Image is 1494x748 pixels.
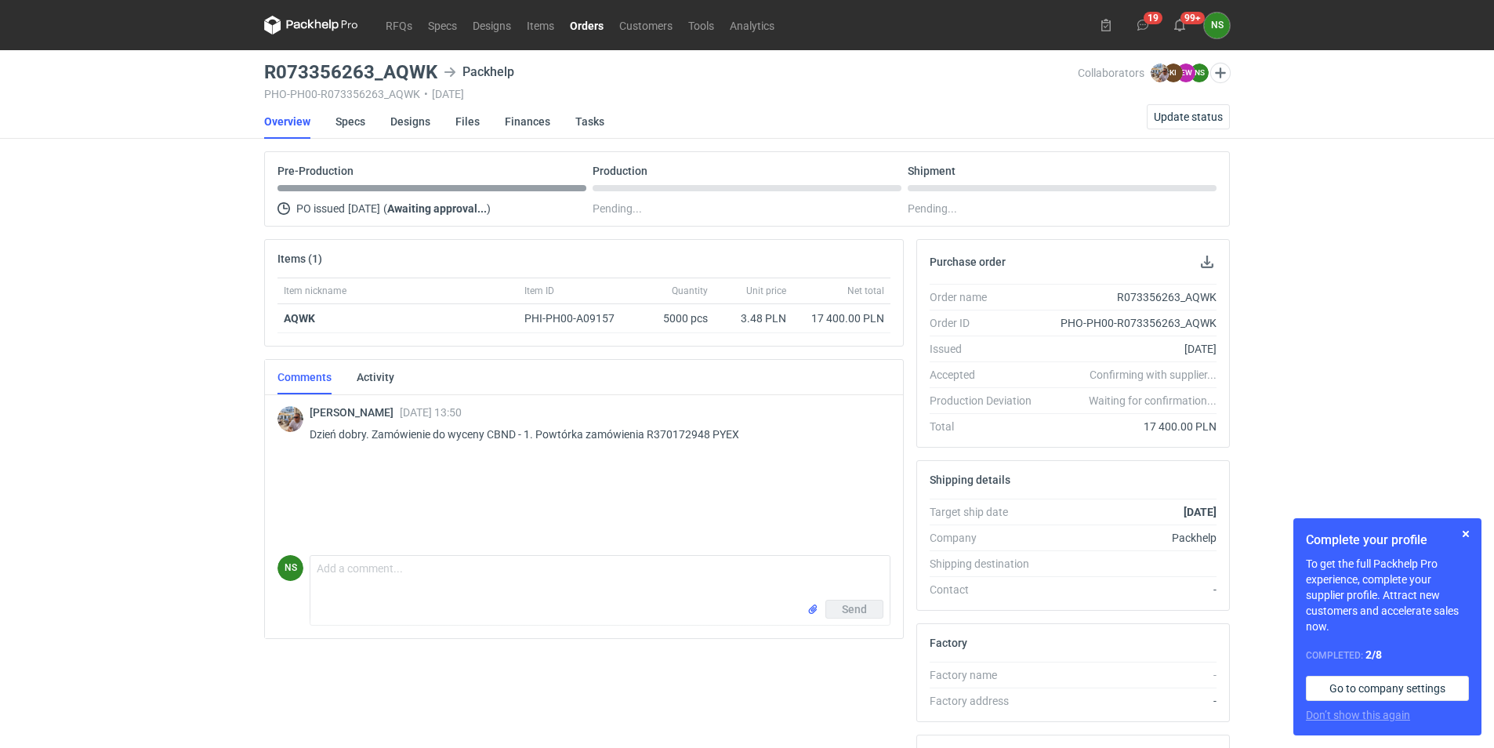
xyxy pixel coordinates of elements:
[284,285,346,297] span: Item nickname
[310,406,400,419] span: [PERSON_NAME]
[387,202,487,215] strong: Awaiting approval...
[424,88,428,100] span: •
[1044,315,1217,331] div: PHO-PH00-R073356263_AQWK
[348,199,380,218] span: [DATE]
[335,104,365,139] a: Specs
[930,419,1044,434] div: Total
[930,504,1044,520] div: Target ship date
[524,310,629,326] div: PHI-PH00-A09157
[1044,530,1217,546] div: Packhelp
[722,16,782,34] a: Analytics
[672,285,708,297] span: Quantity
[1184,506,1217,518] strong: [DATE]
[277,165,354,177] p: Pre-Production
[562,16,611,34] a: Orders
[519,16,562,34] a: Items
[680,16,722,34] a: Tools
[505,104,550,139] a: Finances
[930,315,1044,331] div: Order ID
[908,165,956,177] p: Shipment
[930,367,1044,383] div: Accepted
[1151,64,1169,82] img: Michał Palasek
[930,556,1044,572] div: Shipping destination
[1306,707,1410,723] button: Don’t show this again
[1198,252,1217,271] button: Download PO
[593,199,642,218] span: Pending...
[1078,67,1144,79] span: Collaborators
[1044,289,1217,305] div: R073356263_AQWK
[277,406,303,432] img: Michał Palasek
[1154,111,1223,122] span: Update status
[1147,104,1230,129] button: Update status
[487,202,491,215] span: )
[277,555,303,581] figcaption: NS
[611,16,680,34] a: Customers
[277,199,586,218] div: PO issued
[383,202,387,215] span: (
[284,312,315,325] strong: AQWK
[1306,556,1469,634] p: To get the full Packhelp Pro experience, complete your supplier profile. Attract new customers an...
[1090,369,1217,381] em: Confirming with supplier...
[930,474,1010,486] h2: Shipping details
[277,252,322,265] h2: Items (1)
[593,165,647,177] p: Production
[930,289,1044,305] div: Order name
[465,16,519,34] a: Designs
[930,637,967,649] h2: Factory
[444,63,514,82] div: Packhelp
[1044,582,1217,597] div: -
[799,310,884,326] div: 17 400.00 PLN
[1044,693,1217,709] div: -
[524,285,554,297] span: Item ID
[575,104,604,139] a: Tasks
[1210,63,1231,83] button: Edit collaborators
[1177,64,1195,82] figcaption: EW
[1044,667,1217,683] div: -
[847,285,884,297] span: Net total
[277,555,303,581] div: Natalia Stępak
[390,104,430,139] a: Designs
[1044,341,1217,357] div: [DATE]
[1204,13,1230,38] div: Natalia Stępak
[1306,676,1469,701] a: Go to company settings
[1306,531,1469,550] h1: Complete your profile
[746,285,786,297] span: Unit price
[720,310,786,326] div: 3.48 PLN
[264,63,437,82] h3: R073356263_AQWK
[930,693,1044,709] div: Factory address
[1204,13,1230,38] button: NS
[1167,13,1192,38] button: 99+
[930,393,1044,408] div: Production Deviation
[1130,13,1155,38] button: 19
[930,256,1006,268] h2: Purchase order
[277,360,332,394] a: Comments
[378,16,420,34] a: RFQs
[455,104,480,139] a: Files
[1044,419,1217,434] div: 17 400.00 PLN
[636,304,714,333] div: 5000 pcs
[1306,647,1469,663] div: Completed:
[1365,648,1382,661] strong: 2 / 8
[357,360,394,394] a: Activity
[930,341,1044,357] div: Issued
[420,16,465,34] a: Specs
[930,582,1044,597] div: Contact
[400,406,462,419] span: [DATE] 13:50
[908,199,1217,218] div: Pending...
[1164,64,1183,82] figcaption: KI
[825,600,883,619] button: Send
[310,425,878,444] p: Dzień dobry. Zamówienie do wyceny CBND - 1. Powtórka zamówienia R370172948 PYEX
[1456,525,1475,543] button: Skip for now
[842,604,867,615] span: Send
[1190,64,1209,82] figcaption: NS
[264,104,310,139] a: Overview
[930,667,1044,683] div: Factory name
[930,530,1044,546] div: Company
[1089,393,1217,408] em: Waiting for confirmation...
[264,16,358,34] svg: Packhelp Pro
[264,88,1078,100] div: PHO-PH00-R073356263_AQWK [DATE]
